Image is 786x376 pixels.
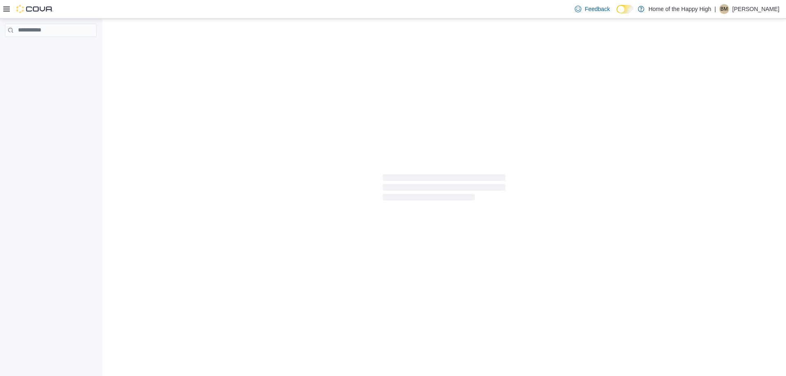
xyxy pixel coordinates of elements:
[571,1,613,17] a: Feedback
[16,5,53,13] img: Cova
[732,4,779,14] p: [PERSON_NAME]
[714,4,716,14] p: |
[585,5,610,13] span: Feedback
[5,38,97,58] nav: Complex example
[617,5,634,14] input: Dark Mode
[719,4,729,14] div: Britteney McLean
[383,176,506,202] span: Loading
[648,4,711,14] p: Home of the Happy High
[720,4,728,14] span: BM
